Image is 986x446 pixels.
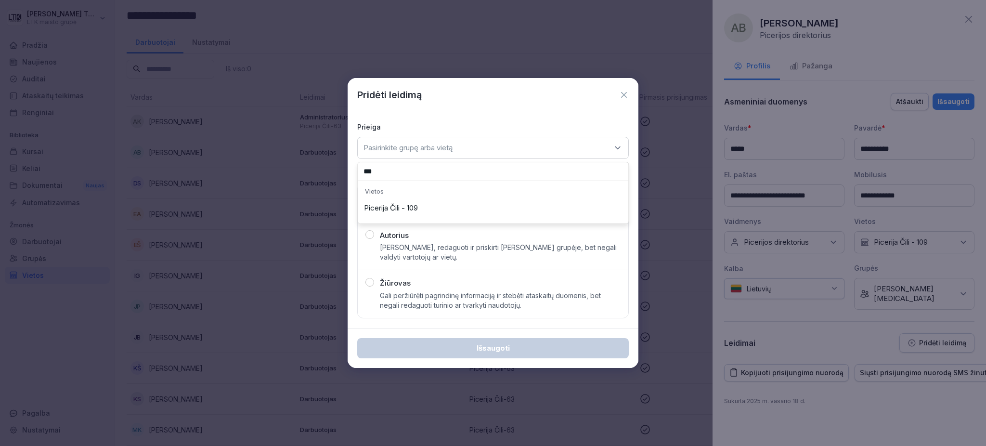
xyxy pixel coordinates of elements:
[357,89,422,101] font: Pridėti leidimą
[365,188,384,195] font: Vietos
[380,231,409,240] font: Autorius
[477,343,510,353] font: Išsaugoti
[364,203,418,212] font: Picerija Čili - 109
[363,143,453,152] font: Pasirinkite grupę arba vietą
[357,338,629,358] button: Išsaugoti
[357,123,381,131] font: Prieiga
[380,278,411,288] font: Žiūrovas
[380,243,617,261] font: [PERSON_NAME], redaguoti ir priskirti [PERSON_NAME] grupėje, bet negali valdyti vartotojų ar vietų.
[380,291,601,309] font: Gali peržiūrėti pagrindinę informaciją ir stebėti ataskaitų duomenis, bet negali redaguoti turini...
